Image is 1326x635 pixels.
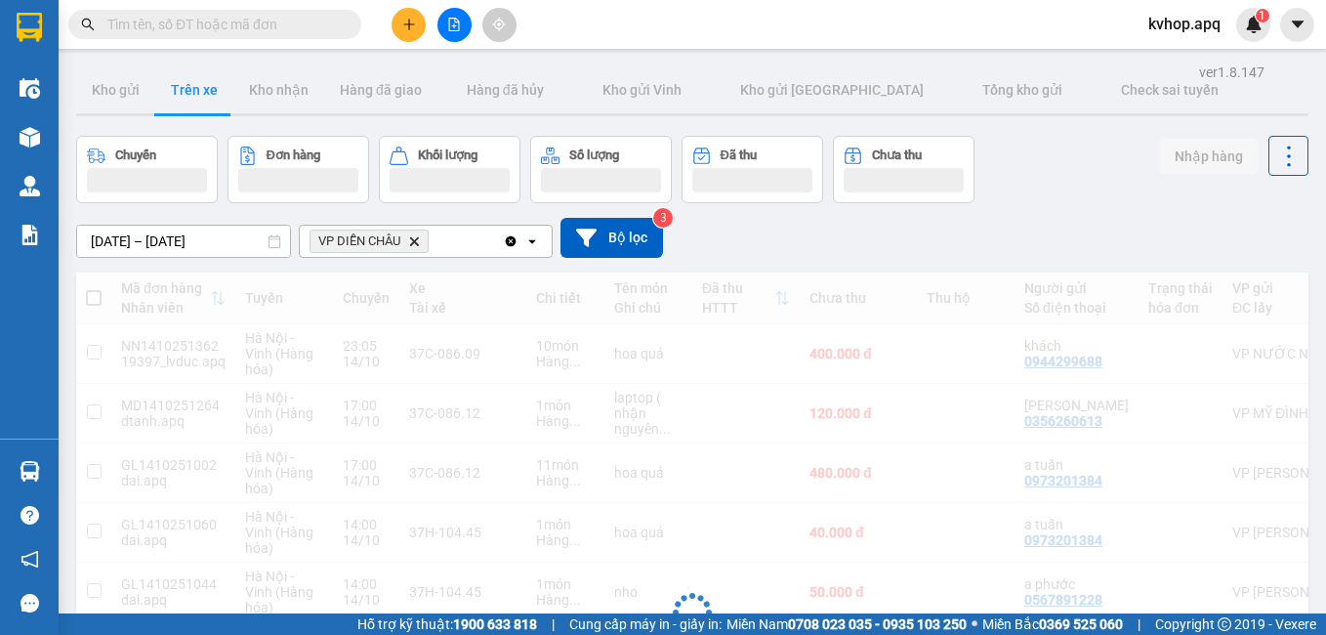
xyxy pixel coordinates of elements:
div: Đơn hàng [267,148,320,162]
button: Hàng đã giao [324,66,437,113]
strong: 0708 023 035 - 0935 103 250 [788,616,967,632]
button: Chưa thu [833,136,974,203]
div: ver 1.8.147 [1199,62,1264,83]
img: warehouse-icon [20,461,40,482]
button: Kho nhận [233,66,324,113]
button: Đơn hàng [228,136,369,203]
img: solution-icon [20,225,40,245]
button: Bộ lọc [560,218,663,258]
div: Khối lượng [418,148,477,162]
div: Đã thu [721,148,757,162]
div: Số lượng [569,148,619,162]
button: Trên xe [155,66,233,113]
input: Tìm tên, số ĐT hoặc mã đơn [107,14,338,35]
img: warehouse-icon [20,176,40,196]
span: Tổng kho gửi [982,82,1062,98]
span: plus [402,18,416,31]
span: file-add [447,18,461,31]
span: Hàng đã hủy [467,82,544,98]
button: Khối lượng [379,136,520,203]
span: notification [21,550,39,569]
button: Kho gửi [76,66,155,113]
span: caret-down [1289,16,1306,33]
span: | [552,614,555,635]
span: Miền Nam [726,614,967,635]
strong: 0369 525 060 [1039,616,1123,632]
div: Chuyến [115,148,156,162]
span: Hỗ trợ kỹ thuật: [357,614,537,635]
span: ⚪️ [972,620,977,628]
div: Chưa thu [872,148,922,162]
svg: open [524,233,540,249]
img: icon-new-feature [1245,16,1263,33]
button: Nhập hàng [1159,139,1259,174]
input: Select a date range. [77,226,290,257]
input: Selected VP DIỄN CHÂU. [433,232,435,251]
span: Cung cấp máy in - giấy in: [569,614,722,635]
strong: 1900 633 818 [453,616,537,632]
button: aim [482,8,517,42]
button: file-add [437,8,472,42]
span: | [1138,614,1140,635]
span: VP DIỄN CHÂU, close by backspace [310,230,429,253]
span: Check sai tuyến [1121,82,1219,98]
svg: Delete [408,235,420,247]
span: question-circle [21,506,39,525]
span: 1 [1259,9,1265,22]
button: plus [392,8,426,42]
span: search [81,18,95,31]
span: Miền Bắc [982,614,1123,635]
sup: 3 [653,208,673,228]
button: caret-down [1280,8,1314,42]
img: warehouse-icon [20,127,40,148]
span: aim [492,18,506,31]
button: Số lượng [530,136,672,203]
img: warehouse-icon [20,78,40,99]
button: Chuyến [76,136,218,203]
svg: Clear all [503,233,518,249]
button: Đã thu [682,136,823,203]
span: message [21,594,39,613]
span: Kho gửi Vinh [602,82,682,98]
span: VP DIỄN CHÂU [318,233,400,249]
img: logo-vxr [17,13,42,42]
sup: 1 [1256,9,1269,22]
span: kvhop.apq [1133,12,1236,36]
span: copyright [1218,617,1231,631]
span: Kho gửi [GEOGRAPHIC_DATA] [740,82,924,98]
